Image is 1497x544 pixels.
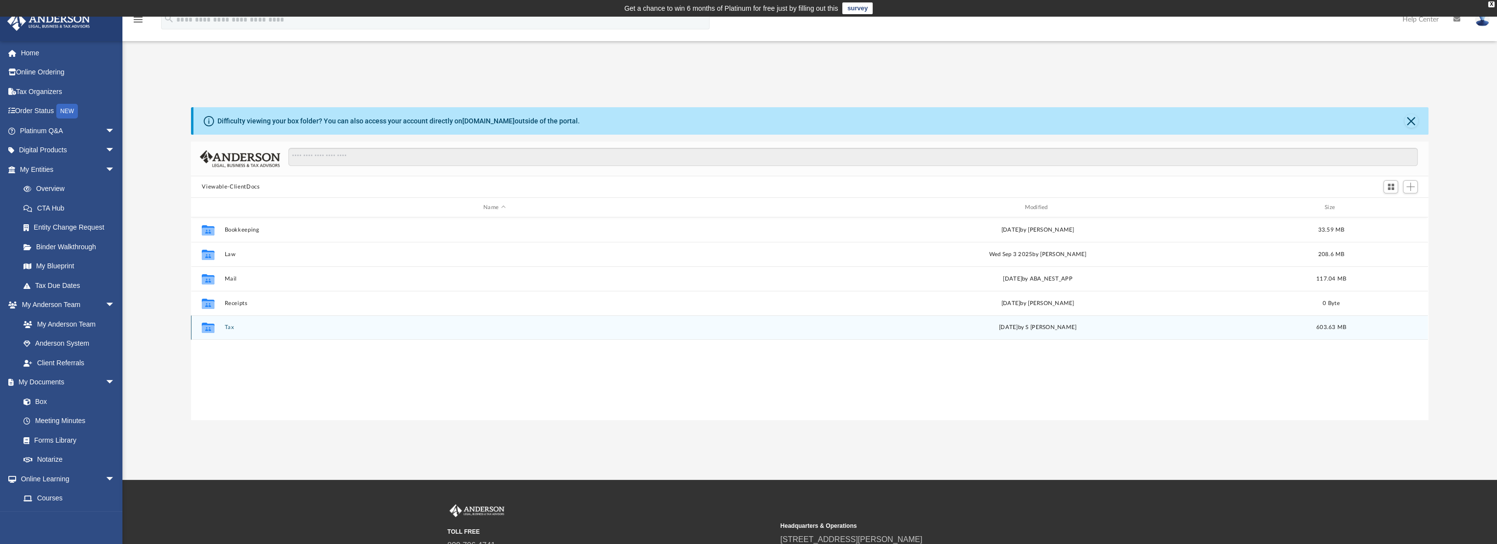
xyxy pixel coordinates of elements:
span: arrow_drop_down [105,121,125,141]
small: TOLL FREE [448,527,774,536]
input: Search files and folders [288,148,1418,166]
a: Overview [14,179,130,199]
button: Receipts [225,300,764,307]
div: id [195,203,220,212]
div: [DATE] by [PERSON_NAME] [768,226,1307,235]
a: [DOMAIN_NAME] [462,117,515,125]
span: 117.04 MB [1316,276,1346,282]
img: User Pic [1475,12,1490,26]
button: Tax [225,324,764,331]
a: Anderson System [14,334,125,354]
button: Close [1404,114,1418,128]
div: Name [224,203,764,212]
a: My Documentsarrow_drop_down [7,373,125,392]
a: Online Learningarrow_drop_down [7,469,125,489]
div: Modified [768,203,1307,212]
div: Difficulty viewing your box folder? You can also access your account directly on outside of the p... [217,116,580,126]
div: [DATE] by [PERSON_NAME] [768,299,1307,308]
a: Client Referrals [14,353,125,373]
button: Bookkeeping [225,227,764,233]
a: Entity Change Request [14,218,130,237]
a: Tax Due Dates [14,276,130,295]
img: Anderson Advisors Platinum Portal [448,504,506,517]
span: 0 Byte [1323,301,1340,306]
button: Switch to Grid View [1383,180,1398,194]
a: Binder Walkthrough [14,237,130,257]
a: Online Ordering [7,63,130,82]
a: Meeting Minutes [14,411,125,431]
div: grid [191,217,1428,420]
div: Get a chance to win 6 months of Platinum for free just by filling out this [624,2,838,14]
a: My Blueprint [14,257,125,276]
div: close [1488,1,1495,7]
a: Courses [14,489,125,508]
a: Platinum Q&Aarrow_drop_down [7,121,130,141]
a: Box [14,392,120,411]
div: id [1355,203,1424,212]
button: Add [1403,180,1418,194]
div: Size [1312,203,1351,212]
i: search [164,13,174,24]
span: 603.63 MB [1316,325,1346,330]
a: CTA Hub [14,198,130,218]
span: arrow_drop_down [105,160,125,180]
span: arrow_drop_down [105,295,125,315]
div: [DATE] by ABA_NEST_APP [768,275,1307,284]
a: Order StatusNEW [7,101,130,121]
button: Mail [225,276,764,282]
a: Forms Library [14,430,120,450]
small: Headquarters & Operations [781,521,1107,530]
a: menu [132,19,144,25]
a: Digital Productsarrow_drop_down [7,141,130,160]
a: survey [842,2,873,14]
a: My Anderson Team [14,314,120,334]
a: Notarize [14,450,125,470]
div: Wed Sep 3 2025 by [PERSON_NAME] [768,250,1307,259]
div: NEW [56,104,78,118]
span: 33.59 MB [1318,227,1345,233]
span: 208.6 MB [1318,252,1345,257]
a: [STREET_ADDRESS][PERSON_NAME] [781,535,923,544]
button: Viewable-ClientDocs [202,183,260,191]
div: by S [PERSON_NAME] [768,323,1307,332]
span: arrow_drop_down [105,141,125,161]
a: Tax Organizers [7,82,130,101]
button: Law [225,251,764,258]
a: My Anderson Teamarrow_drop_down [7,295,125,315]
a: Video Training [14,508,120,527]
i: menu [132,14,144,25]
span: arrow_drop_down [105,373,125,393]
img: Anderson Advisors Platinum Portal [4,12,93,31]
a: Home [7,43,130,63]
span: arrow_drop_down [105,469,125,489]
span: [DATE] [999,325,1018,330]
a: My Entitiesarrow_drop_down [7,160,130,179]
